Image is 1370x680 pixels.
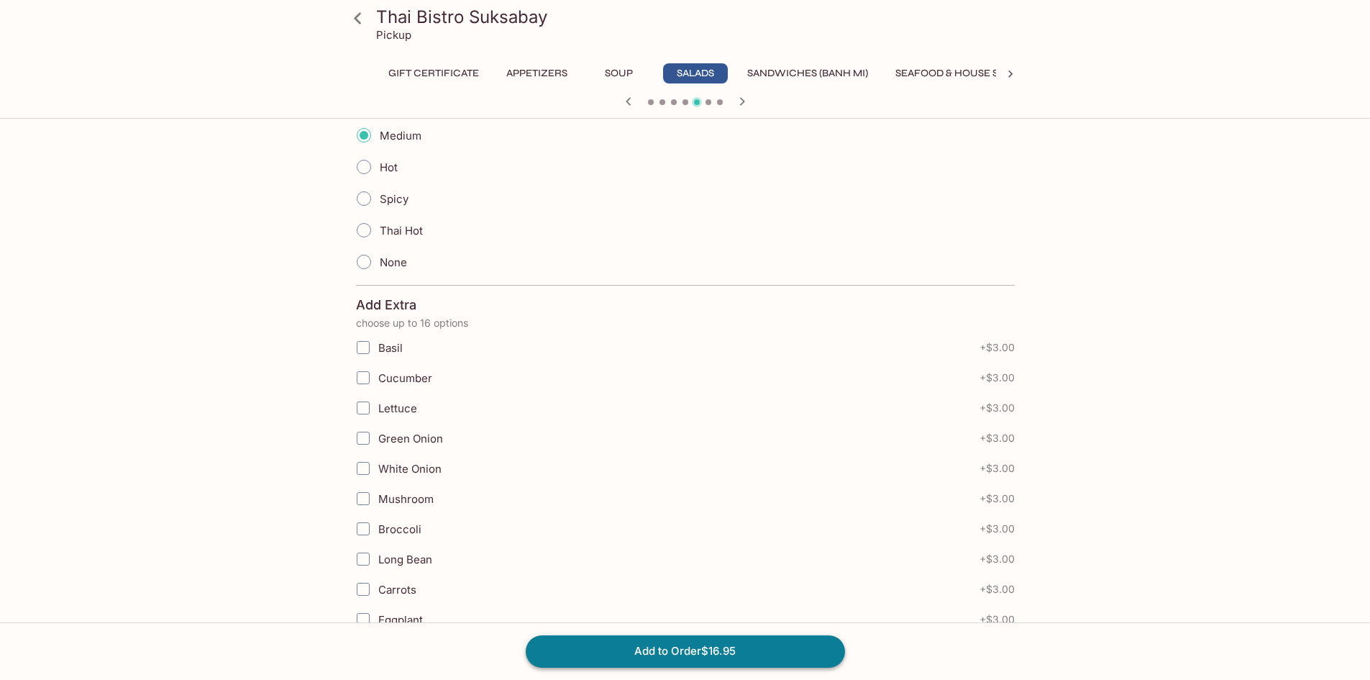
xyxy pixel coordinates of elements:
span: Basil [378,341,403,355]
button: Gift Certificate [380,63,487,83]
p: choose up to 16 options [356,317,1015,329]
button: Seafood & House Specials [887,63,1048,83]
span: Spicy [380,192,408,206]
button: Salads [663,63,728,83]
span: Hot [380,160,398,174]
span: + $3.00 [979,342,1015,353]
span: + $3.00 [979,614,1015,625]
span: Medium [380,129,421,142]
span: + $3.00 [979,523,1015,535]
span: + $3.00 [979,493,1015,504]
span: Eggplant [378,613,423,627]
span: Cucumber [378,371,432,385]
span: + $3.00 [979,463,1015,474]
span: + $3.00 [979,584,1015,595]
span: None [380,255,407,269]
span: Green Onion [378,432,443,445]
button: Add to Order$16.95 [526,635,845,667]
span: Thai Hot [380,224,423,237]
button: Sandwiches (Banh Mi) [739,63,876,83]
span: White Onion [378,462,442,476]
h4: Add Extra [356,297,416,313]
span: Broccoli [378,522,421,536]
span: + $3.00 [979,372,1015,384]
p: Pickup [376,28,411,42]
h3: Thai Bistro Suksabay [376,6,1019,28]
span: Mushroom [378,492,434,506]
span: + $3.00 [979,402,1015,414]
span: Carrots [378,583,416,597]
button: Soup [587,63,652,83]
span: + $3.00 [979,432,1015,444]
span: + $3.00 [979,553,1015,565]
button: Appetizers [498,63,575,83]
span: Long Bean [378,553,432,566]
span: Lettuce [378,402,417,415]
